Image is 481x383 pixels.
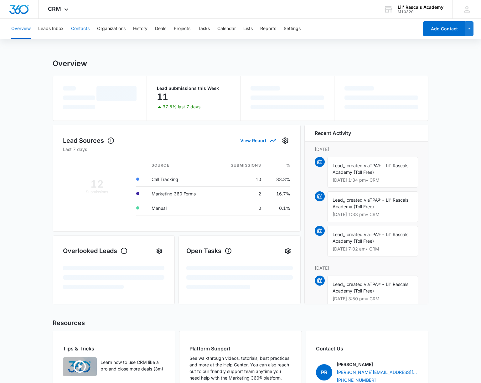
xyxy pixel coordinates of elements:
button: Settings [280,136,290,146]
td: 83.3% [266,172,290,186]
p: 11 [157,92,168,102]
button: Settings [284,19,301,39]
button: Contacts [71,19,90,39]
button: Settings [154,246,164,256]
h6: Recent Activity [315,129,351,137]
span: Lead, [333,163,344,168]
h1: Lead Sources [63,136,115,145]
button: Deals [155,19,166,39]
span: PR [316,364,332,380]
p: Learn how to use CRM like a pro and close more deals (3m) [101,359,165,372]
button: Calendar [217,19,236,39]
button: Tasks [198,19,210,39]
td: 10 [215,172,266,186]
button: View Report [240,135,275,146]
button: Overview [11,19,31,39]
td: 0 [215,201,266,215]
p: [DATE] 7:02 am • CRM [333,247,413,251]
th: Submissions [215,159,266,172]
p: [DATE] 3:50 pm • CRM [333,297,413,301]
a: [PERSON_NAME][EMAIL_ADDRESS][PERSON_NAME][DOMAIN_NAME] [337,369,418,375]
p: Lead Submissions this Week [157,86,230,91]
th: Source [147,159,215,172]
p: [DATE] 1:33 pm • CRM [333,212,413,217]
td: Manual [147,201,215,215]
img: Learn how to use CRM like a pro and close more deals (3m) [63,357,97,376]
span: TPA® - Lil' Rascals Academy (Toll Free) [333,282,408,293]
p: [DATE] 1:34 pm • CRM [333,178,413,182]
td: 2 [215,186,266,201]
button: History [133,19,147,39]
td: Marketing 360 Forms [147,186,215,201]
td: 0.1% [266,201,290,215]
div: account id [398,10,443,14]
span: TPA® - Lil' Rascals Academy (Toll Free) [333,163,408,175]
th: % [266,159,290,172]
h2: Resources [53,318,428,328]
span: Lead, [333,232,344,237]
p: [DATE] [315,146,418,153]
td: Call Tracking [147,172,215,186]
button: Leads Inbox [38,19,64,39]
h1: Overview [53,59,87,68]
button: Projects [174,19,190,39]
h2: Contact Us [316,345,418,352]
span: Lead, [333,197,344,203]
div: account name [398,5,443,10]
span: TPA® - Lil' Rascals Academy (Toll Free) [333,197,408,209]
span: , created via [344,197,370,203]
button: Add Contact [423,21,465,36]
button: Settings [283,246,293,256]
h1: Open Tasks [186,246,232,256]
span: Lead, [333,282,344,287]
h2: Tips & Tricks [63,345,165,352]
p: [DATE] [315,265,418,271]
button: Lists [243,19,253,39]
td: 16.7% [266,186,290,201]
span: CRM [48,6,61,12]
p: Last 7 days [63,146,290,153]
span: , created via [344,282,370,287]
button: Organizations [97,19,126,39]
p: [PERSON_NAME] [337,361,373,368]
h2: Platform Support [189,345,292,352]
span: TPA® - Lil' Rascals Academy (Toll Free) [333,232,408,244]
span: , created via [344,163,370,168]
h1: Overlooked Leads [63,246,128,256]
p: 37.5% last 7 days [163,105,200,109]
p: See walkthrough videos, tutorials, best practices and more at the Help Center. You can also reach... [189,355,292,381]
span: , created via [344,232,370,237]
button: Reports [260,19,276,39]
